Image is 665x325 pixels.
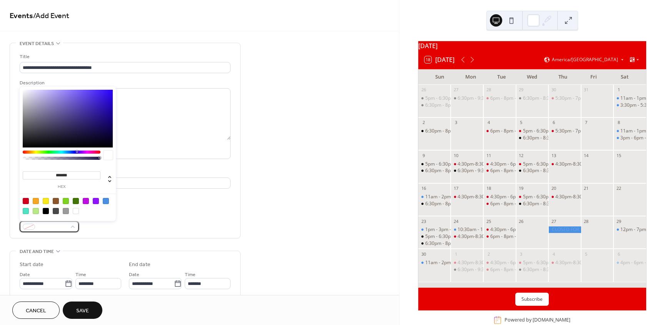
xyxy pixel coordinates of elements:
div: 1 [616,87,622,93]
span: Date and time [20,248,54,256]
div: 16 [421,186,426,191]
div: 4:30pm - 6pm - LIGHT DINKERS PICKLEBALL [483,226,516,233]
div: 12 [518,152,524,158]
div: 6:30pm - 8:30pm - LC [DEMOGRAPHIC_DATA] STUDY [523,201,637,207]
div: 6:30pm - 8:30pm - LC BIBLE STUDY [516,135,549,141]
div: 11am - 2pm - PRIBEK BIRTHDAY PARTY [418,194,451,200]
span: America/[GEOGRAPHIC_DATA] [552,57,618,62]
span: Event details [20,40,54,48]
div: 6:30pm - 8pm - AVERAGE JOES GAME NIGHT [418,168,451,174]
div: 4:30pm - 6pm - LIGHT DINKERS PICKLEBALL [490,260,583,266]
div: 4:30pm - 6pm - LIGHT DINKERS PICKLEBALL [490,194,583,200]
div: 6:30pm - 9:30pm - YOUNG LIFE [458,95,524,102]
button: Save [63,302,102,319]
div: 3 [453,120,459,126]
div: 5:30pm - 7pm - LIGHT DINKERS PICKLEBALL [555,95,648,102]
div: 3 [518,251,524,257]
div: 1pm - 3pm - GILSINGER BIRTHDAY PARTY [418,226,451,233]
div: #8B572A [53,198,59,204]
div: 6:30pm - 8:30pm - LC BIBLE STUDY [516,201,549,207]
div: 29 [616,218,622,224]
button: Cancel [12,302,60,319]
div: 23 [421,218,426,224]
div: 4:30pm-8:30pm SCWAVE [451,260,483,266]
div: #D0021B [23,198,29,204]
div: 18 [486,186,491,191]
div: Location [20,168,229,176]
div: 4:30pm-8:30pm SCWAVE [451,194,483,200]
div: 6:30pm - 8pm - AVERAGE JOES GAME NIGHT [425,102,520,109]
div: 7 [583,120,589,126]
div: 6:30pm - 8:30pm - LC BIBLE STUDY [516,168,549,174]
div: Mon [455,69,486,85]
div: 30 [551,87,556,93]
div: 26 [518,218,524,224]
div: 4 [551,251,556,257]
div: 24 [453,218,459,224]
div: 6:30pm - 9:30pm - YOUNG LIFE [451,168,483,174]
div: [DATE] [418,41,646,50]
div: 6:30pm - 8pm - AVERAGE JOES GAME NIGHT [425,128,520,134]
div: 5pm - 6:30pm - ADULT PICKLEBALL [418,233,451,240]
div: 4:30pm-8:30pm SCWAVE [555,194,609,200]
div: 5:30pm - 7pm - LIGHT DINKERS PICKLEBALL [555,128,648,134]
div: CLOSED FOR THANKSGIVING [548,226,581,233]
div: 29 [518,87,524,93]
div: 6:30pm - 8:30pm - LC [DEMOGRAPHIC_DATA] STUDY [523,95,637,102]
div: 5:30pm - 7pm - LIGHT DINKERS PICKLEBALL [548,128,581,134]
div: 5pm - 6:30pm RISING STARS BASKETBALL 2 [516,128,549,134]
div: #F5A623 [33,198,39,204]
div: 3pm - 6pm - SZABLEWSKI BIRTHDAY PARTY [613,135,646,141]
div: #BD10E0 [83,198,89,204]
div: 6:30pm - 8pm - AVERAGE JOES GAME NIGHT [418,240,451,247]
div: 11am - 1pm - MICHELLE BIRTHDAY PARTY [613,95,646,102]
div: 4:30pm - 6pm - LIGHT DINKERS PICKLEBALL [490,226,583,233]
div: End date [129,261,150,269]
div: 11am - 1pm - GUDEX BIRTHDAY PARTY [613,128,646,134]
div: 5pm - 6:30pm RISING STARS BASKETBALL 2 [516,194,549,200]
div: 5pm - 6:30pm - ADULT PICKLEBALL [418,95,451,102]
div: Wed [517,69,548,85]
div: 6pm - 8pm - [PERSON_NAME] [490,168,553,174]
div: 31 [583,87,589,93]
div: 2 [421,120,426,126]
div: Title [20,53,229,61]
div: 5pm - 6:30pm RISING STARS BASKETBALL 2 [523,194,616,200]
div: 5pm - 6:30pm RISING STARS BASKETBALL 2 [523,260,616,266]
div: 4:30pm-8:30pm SCWAVE [458,260,511,266]
div: 4 [486,120,491,126]
div: 4:30pm - 6pm - LIGHT DINKERS PICKLEBALL [483,194,516,200]
div: Powered by [505,317,570,323]
div: 6pm - 8pm - [PERSON_NAME] [490,201,553,207]
div: 6:30pm - 9:30pm - YOUNG LIFE [451,266,483,273]
div: 6pm - 8pm - [PERSON_NAME] [490,128,553,134]
div: 6pm - 8pm - WENDY PICKLEBALL [483,95,516,102]
div: 4:30pm - 6pm - LIGHT DINKERS PICKLEBALL [490,161,583,168]
div: 5pm - 6:30pm - ADULT PICKLEBALL [425,161,500,168]
div: 5pm - 6:30pm RISING STARS BASKETBALL 2 [516,260,549,266]
div: 27 [551,218,556,224]
div: 4:30pm - 6pm - LIGHT DINKERS PICKLEBALL [483,161,516,168]
div: Fri [578,69,609,85]
div: #000000 [43,208,49,214]
div: 20 [551,186,556,191]
div: #B8E986 [33,208,39,214]
div: 6:30pm - 8:30pm - LC [DEMOGRAPHIC_DATA] STUDY [523,168,637,174]
div: 5 [518,120,524,126]
div: #7ED321 [63,198,69,204]
span: Cancel [26,307,46,315]
div: 21 [583,186,589,191]
div: 6:30pm - 8:30pm - LC [DEMOGRAPHIC_DATA] STUDY [523,135,637,141]
div: 30 [421,251,426,257]
div: 5pm - 6:30pm RISING STARS BASKETBALL 2 [523,161,616,168]
label: hex [23,185,100,189]
div: 4:30pm-8:30pm SCWAVE [555,161,609,168]
div: #4A4A4A [53,208,59,214]
div: 6:30pm - 9:30pm - YOUNG LIFE [458,266,524,273]
div: 28 [583,218,589,224]
div: 6:30pm - 8:30pm - LC BIBLE STUDY [516,95,549,102]
div: 22 [616,186,622,191]
div: 6pm - 8pm - [PERSON_NAME] [490,233,553,240]
div: 4:30pm-8:30pm SCWAVE [548,260,581,266]
div: 28 [486,87,491,93]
